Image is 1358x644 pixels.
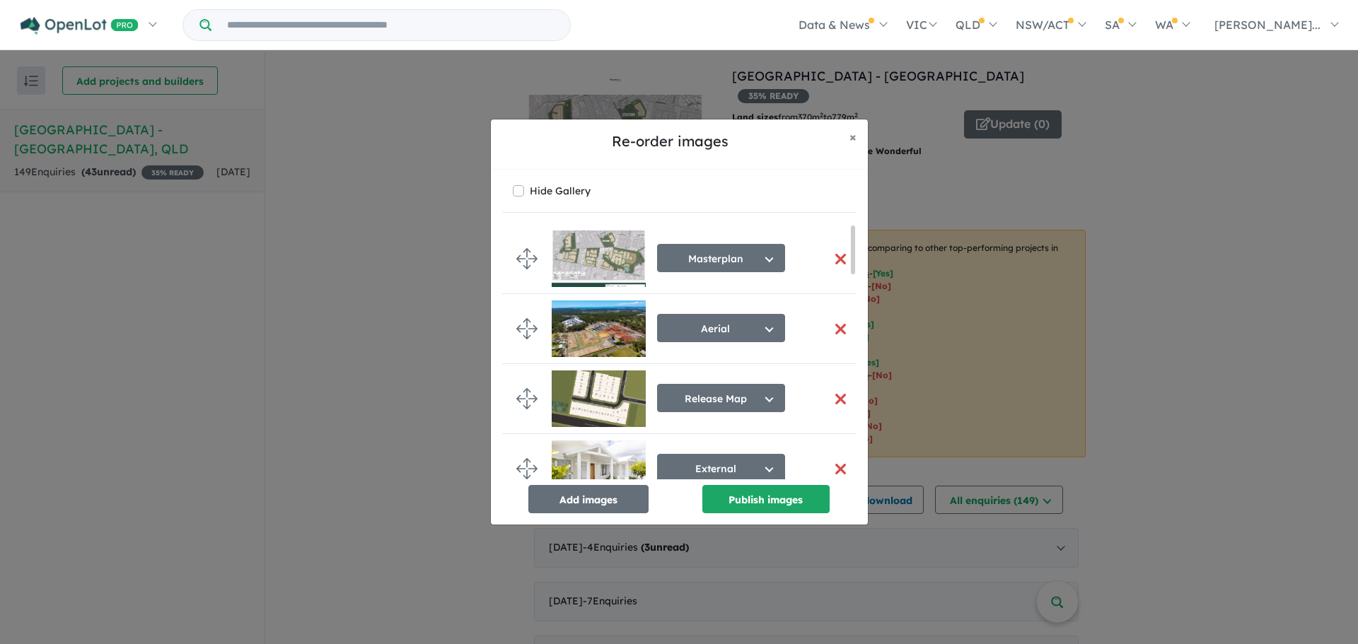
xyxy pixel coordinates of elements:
[516,318,538,339] img: drag.svg
[530,181,591,201] label: Hide Gallery
[657,454,785,482] button: External
[552,370,646,427] img: Woodbury%20Estate%20-%20Victoria%20Point___1739947240.png
[657,244,785,272] button: Masterplan
[214,10,567,40] input: Try estate name, suburb, builder or developer
[516,388,538,409] img: drag.svg
[21,17,139,35] img: Openlot PRO Logo White
[849,129,857,145] span: ×
[552,440,646,497] img: Woodbury%20Estate%20-%20Victoria%20Point___1736311154_1.jpg
[702,485,830,513] button: Publish images
[502,131,838,152] h5: Re-order images
[657,314,785,342] button: Aerial
[516,248,538,269] img: drag.svg
[1214,18,1321,32] span: [PERSON_NAME]...
[528,485,649,513] button: Add images
[657,384,785,412] button: Release Map
[552,300,646,357] img: Woodbury%20Estate%20-%20Victoria%20Point___1739947073.jpg
[552,230,646,287] img: Woodbury%20Estate%20-%20Victoria%20Point___1697170608.jpg
[516,458,538,479] img: drag.svg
